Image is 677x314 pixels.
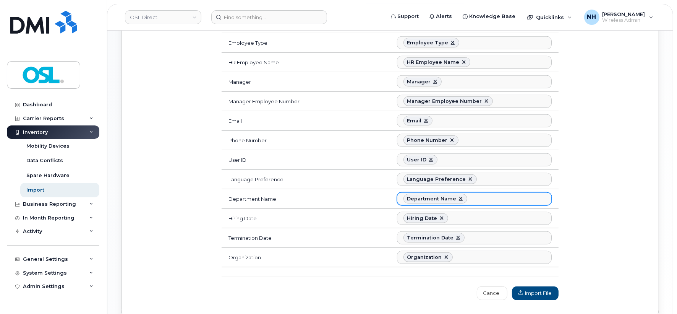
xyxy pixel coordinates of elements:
[407,196,456,202] div: Department Name
[407,137,447,143] div: Phone Number
[522,10,577,25] div: Quicklinks
[125,10,201,24] a: OSL Direct
[222,131,390,150] td: Phone Number
[222,170,390,189] td: Language Preference
[222,53,390,72] td: HR Employee Name
[222,150,390,170] td: User ID
[436,13,452,20] span: Alerts
[407,176,466,182] div: Language Preference
[587,13,596,22] span: NH
[385,9,424,24] a: Support
[407,79,431,85] div: Manager
[407,215,437,221] div: Hiring Date
[407,59,459,65] div: HR Employee Name
[222,92,390,111] td: Manager Employee Number
[518,290,552,297] span: Import File
[407,118,421,124] div: Email
[407,157,426,163] div: User ID
[222,228,390,248] td: Termination Date
[407,254,442,260] div: Organization
[222,209,390,228] td: Hiring Date
[407,98,482,104] div: Manager Employee Number
[222,33,390,53] td: Employee Type
[424,9,457,24] a: Alerts
[602,11,645,17] span: [PERSON_NAME]
[536,14,564,20] span: Quicklinks
[222,248,390,267] td: Organization
[469,13,515,20] span: Knowledge Base
[222,189,390,209] td: Department Name
[211,10,327,24] input: Find something...
[397,13,419,20] span: Support
[477,286,507,300] a: Cancel
[407,235,453,241] div: Termination Date
[457,9,521,24] a: Knowledge Base
[222,72,390,92] td: Manager
[602,17,645,23] span: Wireless Admin
[407,40,448,46] div: Employee Type
[512,286,559,300] button: Import File
[222,111,390,131] td: Email
[579,10,659,25] div: Natalia Hernandez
